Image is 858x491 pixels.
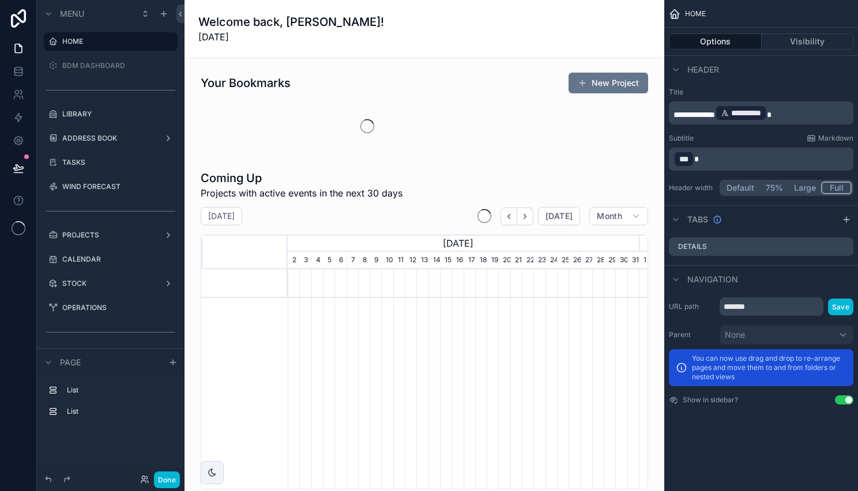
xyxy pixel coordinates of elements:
[62,182,175,191] label: WIND FORECAST
[198,30,384,44] span: [DATE]
[669,33,762,50] button: Options
[62,37,171,46] label: HOME
[60,357,81,368] span: Page
[821,182,852,194] button: Full
[789,182,821,194] button: Large
[685,9,706,18] span: HOME
[678,242,707,251] label: Details
[687,64,719,75] span: Header
[669,134,694,143] label: Subtitle
[198,14,384,30] h1: Welcome back, [PERSON_NAME]!
[62,303,175,312] label: OPERATIONS
[67,386,173,395] label: List
[669,330,715,339] label: Parent
[692,354,846,382] p: You can now use drag and drop to re-arrange pages and move them to and from folders or nested views
[669,183,715,192] label: Header width
[67,407,173,416] label: List
[62,134,159,143] label: ADDRESS BOOK
[759,182,789,194] button: 75%
[669,101,853,124] div: scrollable content
[669,88,853,97] label: Title
[828,299,853,315] button: Save
[62,61,175,70] label: BDM DASHBOARD
[62,231,159,240] label: PROJECTS
[687,214,708,225] span: Tabs
[687,274,738,285] span: Navigation
[720,325,853,345] button: None
[818,134,853,143] span: Markdown
[807,134,853,143] a: Markdown
[60,8,84,20] span: Menu
[725,329,745,341] span: None
[154,471,180,488] button: Done
[62,158,175,167] label: TASKS
[721,182,759,194] button: Default
[683,395,738,405] label: Show in sidebar?
[669,148,853,171] div: scrollable content
[37,376,185,432] div: scrollable content
[62,279,159,288] label: STOCK
[62,255,175,264] label: CALENDAR
[762,33,854,50] button: Visibility
[669,302,715,311] label: URL path
[62,109,175,119] label: LIBRARY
